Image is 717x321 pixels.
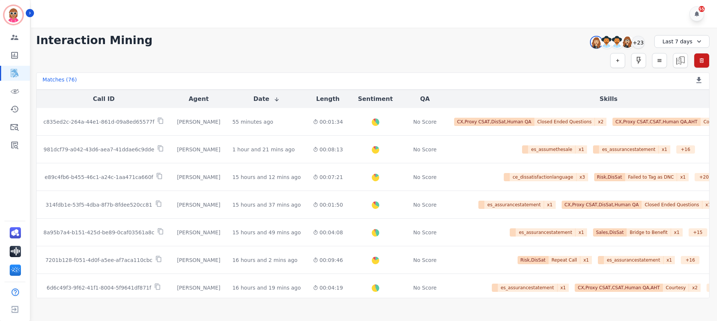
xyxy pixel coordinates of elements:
div: + 15 [689,228,707,237]
h1: Interaction Mining [36,34,153,47]
button: Agent [189,95,209,104]
div: [PERSON_NAME] [177,146,220,153]
button: Skills [599,95,617,104]
span: Risk,DisSat [594,173,625,181]
div: Last 7 days [654,35,710,48]
div: 00:01:34 [313,118,343,126]
div: No Score [413,201,437,209]
span: es_assurancestatement [516,228,575,237]
p: 8a95b7a4-b151-425d-be89-0caf03561a8c [43,229,154,236]
span: x 2 [689,284,701,292]
span: es_assurancestatement [599,145,659,154]
span: CX,Proxy CSAT,CSAT,Human QA,AHT [612,118,701,126]
div: 00:07:21 [313,173,343,181]
div: No Score [413,173,437,181]
span: CX,Proxy CSAT,CSAT,Human QA,AHT [575,284,663,292]
div: 00:09:46 [313,256,343,264]
span: Risk,DisSat [518,256,549,264]
div: No Score [413,256,437,264]
div: + 20 [695,173,713,181]
p: 314fdb1e-53f5-4dba-8f7b-8fdee520cc81 [46,201,152,209]
span: x 1 [659,145,670,154]
span: x 1 [702,201,714,209]
div: 15 hours and 37 mins ago [232,201,301,209]
span: x 2 [595,118,606,126]
span: x 1 [544,201,556,209]
span: Bridge to Benefit [627,228,671,237]
div: 1 hour and 21 mins ago [232,146,295,153]
span: es_assurancestatement [498,284,558,292]
span: x 3 [577,173,588,181]
span: Closed Ended Questions [534,118,595,126]
span: x 1 [575,228,587,237]
span: es_assurancestatement [604,256,664,264]
div: [PERSON_NAME] [177,173,220,181]
div: No Score [413,146,437,153]
div: No Score [413,229,437,236]
span: Sales,DisSat [593,228,627,237]
button: Length [316,95,339,104]
span: x 1 [575,145,587,154]
div: 00:04:19 [313,284,343,291]
p: 7201b128-f051-4d0f-a5ee-af7aca110cbc [45,256,152,264]
span: x 1 [671,228,683,237]
div: [PERSON_NAME] [177,118,220,126]
div: 16 hours and 19 mins ago [232,284,301,291]
span: x 1 [558,284,569,292]
span: es_assurancestatement [484,201,544,209]
button: Date [254,95,280,104]
span: CX,Proxy CSAT,DisSat,Human QA [562,201,642,209]
div: No Score [413,284,437,291]
div: [PERSON_NAME] [177,229,220,236]
div: [PERSON_NAME] [177,201,220,209]
p: c835ed2c-264a-44e1-861d-09a8ed65577f [43,118,154,126]
div: 55 minutes ago [232,118,273,126]
div: + 16 [676,145,695,154]
div: + 16 [681,256,699,264]
div: 15 hours and 12 mins ago [232,173,301,181]
button: Call ID [93,95,115,104]
div: No Score [413,118,437,126]
button: QA [420,95,430,104]
span: Failed to Tag as DNC [625,173,677,181]
span: Repeat Call [549,256,580,264]
div: [PERSON_NAME] [177,256,220,264]
span: Courtesy [663,284,689,292]
div: 15 hours and 49 mins ago [232,229,301,236]
p: 6d6c49f3-9f62-41f1-8004-5f9641df871f [47,284,151,291]
span: x 1 [677,173,689,181]
span: es_assumethesale [528,145,575,154]
span: x 1 [580,256,592,264]
button: Sentiment [358,95,392,104]
p: e89c4fb6-b455-46c1-a24c-1aa471ca660f [44,173,153,181]
p: 981dcf79-a042-43d6-aea7-41ddae6c9dde [44,146,155,153]
span: Closed Ended Questions [642,201,702,209]
div: [PERSON_NAME] [177,284,220,291]
div: Matches ( 76 ) [43,76,77,86]
span: x 1 [664,256,675,264]
div: 16 hours and 2 mins ago [232,256,297,264]
div: 00:04:08 [313,229,343,236]
div: 00:01:50 [313,201,343,209]
span: ce_dissatisfactionlanguage [510,173,577,181]
div: 00:08:13 [313,146,343,153]
img: Bordered avatar [4,6,22,24]
div: +23 [632,36,645,49]
div: 55 [699,6,705,12]
span: CX,Proxy CSAT,DisSat,Human QA [454,118,534,126]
